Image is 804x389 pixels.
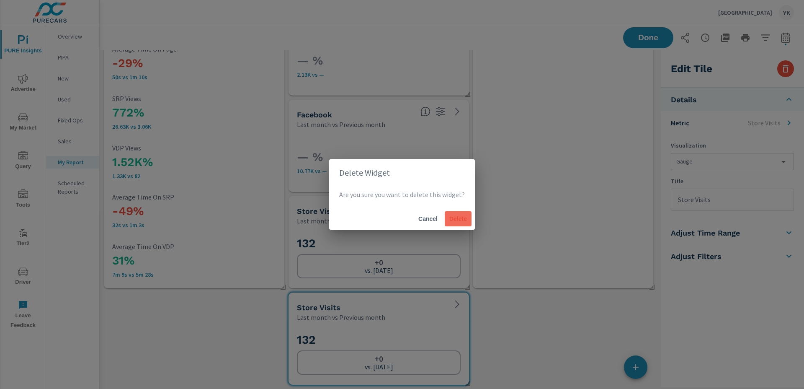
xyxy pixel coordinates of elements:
span: Cancel [418,215,438,223]
p: Are you sure you want to delete this widget? [339,189,465,200]
button: Cancel [415,211,441,226]
button: Delete [445,211,472,226]
h2: Delete Widget [339,166,465,179]
span: Delete [448,215,468,223]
